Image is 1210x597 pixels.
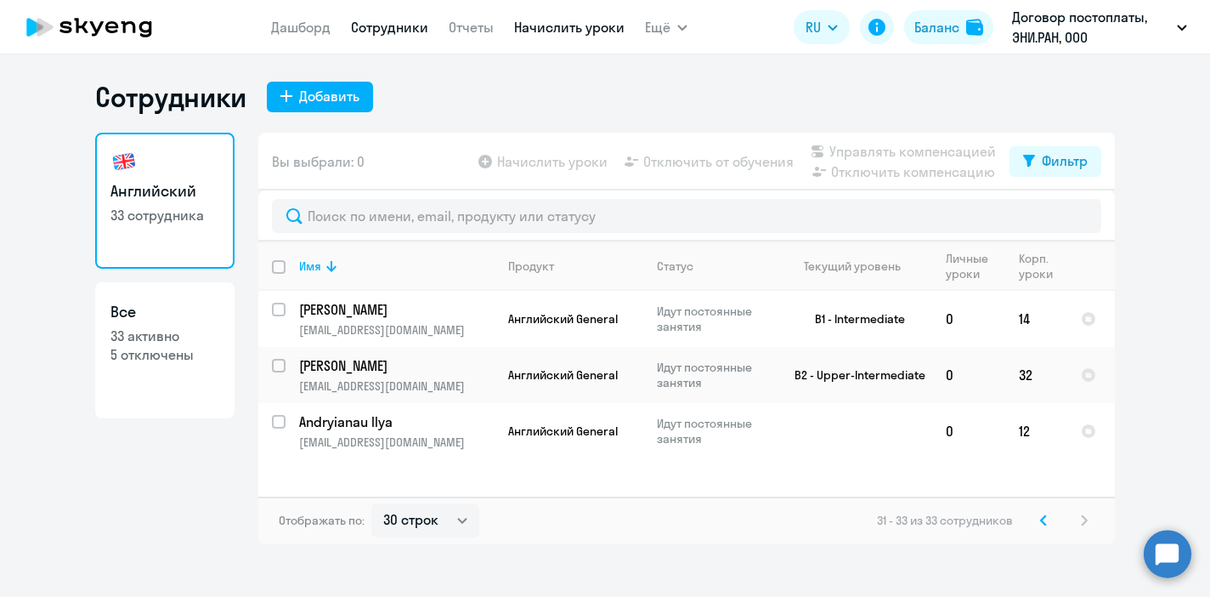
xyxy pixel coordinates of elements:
[299,322,494,338] p: [EMAIL_ADDRESS][DOMAIN_NAME]
[449,19,494,36] a: Отчеты
[1005,291,1067,347] td: 14
[299,435,494,450] p: [EMAIL_ADDRESS][DOMAIN_NAME]
[657,304,773,334] p: Идут постоянные занятия
[299,259,321,274] div: Имя
[1019,251,1055,281] div: Корп. уроки
[932,403,1005,459] td: 0
[299,378,494,394] p: [EMAIL_ADDRESS][DOMAIN_NAME]
[299,86,359,106] div: Добавить
[508,424,618,439] span: Английский General
[645,10,687,44] button: Ещё
[110,180,219,202] h3: Английский
[904,10,993,44] button: Балансbalance
[657,259,693,274] div: Статус
[271,19,331,36] a: Дашборд
[95,282,235,418] a: Все33 активно5 отключены
[804,259,901,274] div: Текущий уровень
[1005,347,1067,403] td: 32
[110,301,219,323] h3: Все
[514,19,625,36] a: Начислить уроки
[1012,7,1170,48] p: Договор постоплаты, ЭНИ.РАН, ООО
[946,251,1004,281] div: Личные уроки
[110,148,138,175] img: english
[877,513,1013,528] span: 31 - 33 из 33 сотрудников
[788,259,931,274] div: Текущий уровень
[946,251,993,281] div: Личные уроки
[351,19,428,36] a: Сотрудники
[299,356,491,375] p: [PERSON_NAME]
[272,151,365,172] span: Вы выбрали: 0
[299,300,491,319] p: [PERSON_NAME]
[794,10,850,44] button: RU
[110,206,219,225] p: 33 сотрудника
[95,80,246,114] h1: Сотрудники
[508,259,554,274] div: Продукт
[932,347,1005,403] td: 0
[806,17,821,37] span: RU
[966,19,983,36] img: balance
[508,367,618,383] span: Английский General
[1009,146,1101,177] button: Фильтр
[508,311,618,327] span: Английский General
[932,291,1005,347] td: 0
[645,17,670,37] span: Ещё
[1004,7,1196,48] button: Договор постоплаты, ЭНИ.РАН, ООО
[774,291,932,347] td: B1 - Intermediate
[299,412,494,431] a: Andryianau Ilya
[914,17,959,37] div: Баланс
[299,356,494,375] a: [PERSON_NAME]
[299,300,494,319] a: [PERSON_NAME]
[95,133,235,269] a: Английский33 сотрудника
[657,259,773,274] div: Статус
[110,345,219,364] p: 5 отключены
[657,360,773,390] p: Идут постоянные занятия
[657,416,773,446] p: Идут постоянные занятия
[272,199,1101,233] input: Поиск по имени, email, продукту или статусу
[1019,251,1066,281] div: Корп. уроки
[1042,151,1088,171] div: Фильтр
[299,259,494,274] div: Имя
[1005,403,1067,459] td: 12
[508,259,642,274] div: Продукт
[774,347,932,403] td: B2 - Upper-Intermediate
[110,327,219,345] p: 33 активно
[267,82,373,112] button: Добавить
[279,513,365,528] span: Отображать по:
[299,412,491,431] p: Andryianau Ilya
